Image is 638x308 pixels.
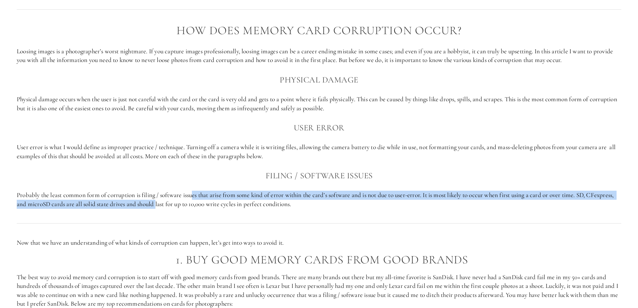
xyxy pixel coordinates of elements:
h3: Physical damage [17,73,621,86]
h2: buy good memory cards From Good brands [30,253,621,266]
p: Loosing images is a photographer’s worst nightmare. If you capture images professionally, loosing... [17,47,621,65]
p: Now that we have an understanding of what kinds of corruption can happen, let’s get into ways to ... [17,238,621,247]
h2: How does memory card corruption occur? [17,24,621,37]
h3: Filing / Software Issues [17,169,621,182]
p: Probably the least common form of corruption is filing / software issues that arise from some kin... [17,191,621,208]
h3: User Error [17,121,621,134]
p: User error is what I would define as improper practice / technique. Turning off a camera while it... [17,143,621,161]
p: Physical damage occurs when the user is just not careful with the card or the card is very old an... [17,95,621,113]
